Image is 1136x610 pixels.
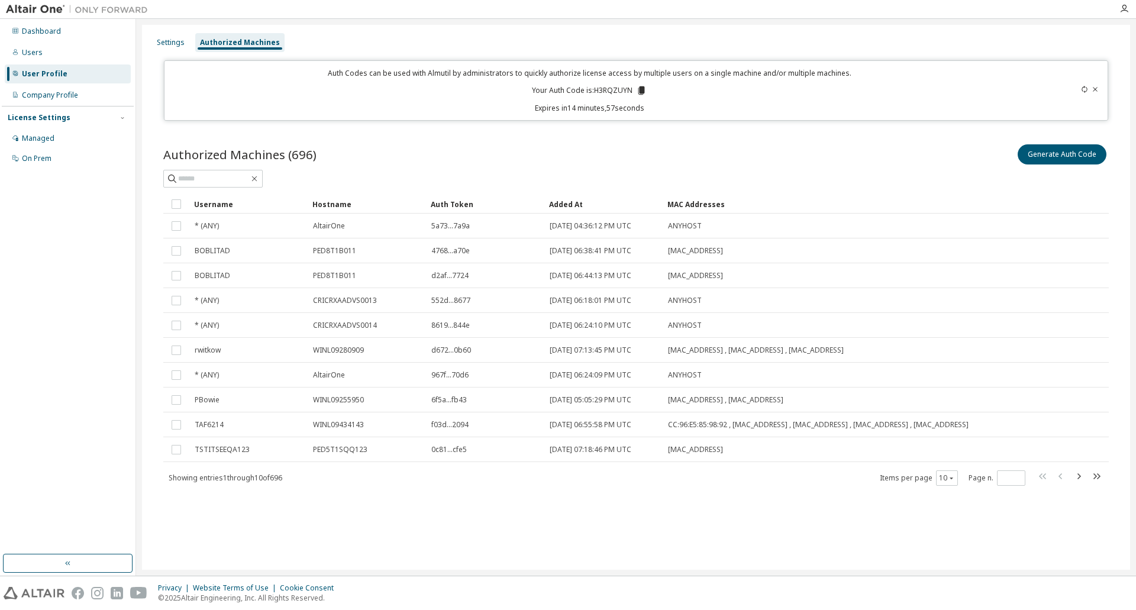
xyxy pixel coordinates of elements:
[163,146,317,163] span: Authorized Machines (696)
[668,246,723,256] span: [MAC_ADDRESS]
[158,583,193,593] div: Privacy
[22,48,43,57] div: Users
[668,395,783,405] span: [MAC_ADDRESS] , [MAC_ADDRESS]
[195,445,250,454] span: TSTITSEEQA123
[22,154,51,163] div: On Prem
[313,395,364,405] span: WINL09255950
[22,91,78,100] div: Company Profile
[22,27,61,36] div: Dashboard
[22,69,67,79] div: User Profile
[111,587,123,599] img: linkedin.svg
[939,473,955,483] button: 10
[22,134,54,143] div: Managed
[91,587,104,599] img: instagram.svg
[313,321,377,330] span: CRICRXAADVS0014
[431,321,470,330] span: 8619...844e
[195,370,219,380] span: * (ANY)
[431,346,471,355] span: d672...0b60
[431,221,470,231] span: 5a73...7a9a
[431,296,470,305] span: 552d...8677
[195,321,219,330] span: * (ANY)
[195,296,219,305] span: * (ANY)
[194,195,303,214] div: Username
[280,583,341,593] div: Cookie Consent
[668,370,702,380] span: ANYHOST
[431,395,467,405] span: 6f5a...fb43
[550,246,631,256] span: [DATE] 06:38:41 PM UTC
[668,346,844,355] span: [MAC_ADDRESS] , [MAC_ADDRESS] , [MAC_ADDRESS]
[195,246,230,256] span: BOBLITAD
[313,221,345,231] span: AltairOne
[549,195,658,214] div: Added At
[550,346,631,355] span: [DATE] 07:13:45 PM UTC
[8,113,70,122] div: License Settings
[431,271,469,280] span: d2af...7724
[667,195,985,214] div: MAC Addresses
[550,221,631,231] span: [DATE] 04:36:12 PM UTC
[313,370,345,380] span: AltairOne
[172,103,1008,113] p: Expires in 14 minutes, 57 seconds
[195,346,221,355] span: rwitkow
[550,420,631,430] span: [DATE] 06:55:58 PM UTC
[532,85,647,96] p: Your Auth Code is: H3RQZUYN
[313,346,364,355] span: WINL09280909
[550,296,631,305] span: [DATE] 06:18:01 PM UTC
[431,370,469,380] span: 967f...70d6
[313,445,367,454] span: PED5T1SQQ123
[550,271,631,280] span: [DATE] 06:44:13 PM UTC
[668,321,702,330] span: ANYHOST
[157,38,185,47] div: Settings
[312,195,421,214] div: Hostname
[72,587,84,599] img: facebook.svg
[313,271,356,280] span: PED8T1B011
[668,445,723,454] span: [MAC_ADDRESS]
[880,470,958,486] span: Items per page
[195,221,219,231] span: * (ANY)
[313,296,377,305] span: CRICRXAADVS0013
[550,395,631,405] span: [DATE] 05:05:29 PM UTC
[200,38,280,47] div: Authorized Machines
[969,470,1025,486] span: Page n.
[550,445,631,454] span: [DATE] 07:18:46 PM UTC
[195,271,230,280] span: BOBLITAD
[668,296,702,305] span: ANYHOST
[6,4,154,15] img: Altair One
[313,246,356,256] span: PED8T1B011
[550,370,631,380] span: [DATE] 06:24:09 PM UTC
[431,195,540,214] div: Auth Token
[172,68,1008,78] p: Auth Codes can be used with Almutil by administrators to quickly authorize license access by mult...
[195,420,224,430] span: TAF6214
[431,246,470,256] span: 4768...a70e
[193,583,280,593] div: Website Terms of Use
[668,271,723,280] span: [MAC_ADDRESS]
[195,395,220,405] span: PBowie
[313,420,364,430] span: WINL09434143
[4,587,64,599] img: altair_logo.svg
[431,420,469,430] span: f03d...2094
[1018,144,1106,164] button: Generate Auth Code
[550,321,631,330] span: [DATE] 06:24:10 PM UTC
[431,445,467,454] span: 0c81...cfe5
[169,473,282,483] span: Showing entries 1 through 10 of 696
[668,420,969,430] span: CC:96:E5:85:98:92 , [MAC_ADDRESS] , [MAC_ADDRESS] , [MAC_ADDRESS] , [MAC_ADDRESS]
[158,593,341,603] p: © 2025 Altair Engineering, Inc. All Rights Reserved.
[130,587,147,599] img: youtube.svg
[668,221,702,231] span: ANYHOST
